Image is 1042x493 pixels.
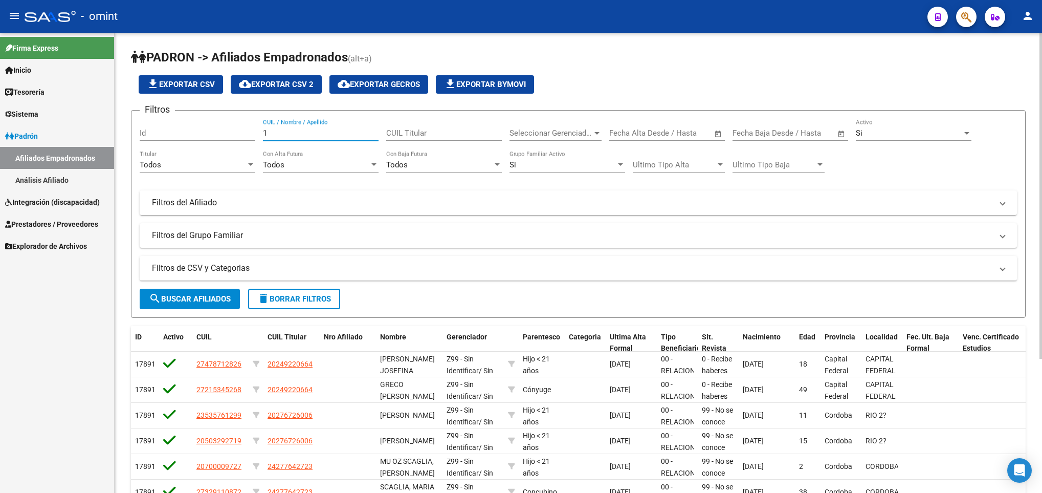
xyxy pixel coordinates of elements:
[152,263,992,274] mat-panel-title: Filtros de CSV y Categorias
[268,385,313,394] span: 20249220664
[5,219,98,230] span: Prestadores / Proveedores
[447,333,487,341] span: Gerenciador
[380,333,406,341] span: Nombre
[743,333,781,341] span: Nacimiento
[192,326,249,360] datatable-header-cell: CUIL
[799,411,807,419] span: 11
[866,380,896,400] span: CAPITAL FEDERAL
[140,190,1017,215] mat-expansion-panel-header: Filtros del Afiliado
[131,50,348,65] span: PADRON -> Afiliados Empadronados
[196,333,212,341] span: CUIL
[444,80,526,89] span: Exportar Bymovi
[523,333,560,341] span: Parentesco
[239,78,251,90] mat-icon: cloud_download
[140,160,161,169] span: Todos
[135,385,160,394] span: 178916
[196,385,241,394] span: 27215345268
[702,406,733,449] span: 99 - No se conoce situación de revista
[906,333,949,353] span: Fec. Ult. Baja Formal
[825,437,852,445] span: Cordoba
[565,326,606,360] datatable-header-cell: Categoria
[523,432,550,452] span: Hijo < 21 años
[795,326,821,360] datatable-header-cell: Edad
[610,461,653,473] div: [DATE]
[139,75,223,94] button: Exportar CSV
[5,197,100,208] span: Integración (discapacidad)
[149,292,161,305] mat-icon: search
[661,333,701,353] span: Tipo Beneficiario
[783,128,833,138] input: Fecha fin
[5,109,38,120] span: Sistema
[268,360,313,368] span: 20249220664
[338,80,420,89] span: Exportar GECROS
[702,333,726,353] span: Sit. Revista
[902,326,959,360] datatable-header-cell: Fec. Ult. Baja Formal
[661,380,708,423] span: 00 - RELACION DE DEPENDENCIA
[743,385,764,394] span: [DATE]
[821,326,861,360] datatable-header-cell: Provincia
[856,128,862,138] span: Si
[376,326,442,360] datatable-header-cell: Nombre
[248,289,340,309] button: Borrar Filtros
[147,80,215,89] span: Exportar CSV
[196,462,241,470] span: 20700009727
[733,128,774,138] input: Fecha inicio
[523,406,550,426] span: Hijo < 21 años
[329,75,428,94] button: Exportar GECROS
[1007,458,1032,483] div: Open Intercom Messenger
[380,457,435,477] span: MU OZ SCAGLIA, [PERSON_NAME]
[380,380,435,400] span: GRECO [PERSON_NAME]
[268,437,313,445] span: 20276726006
[713,128,724,140] button: Open calendar
[131,326,159,360] datatable-header-cell: ID
[5,65,31,76] span: Inicio
[140,223,1017,248] mat-expansion-panel-header: Filtros del Grupo Familiar
[263,160,284,169] span: Todos
[196,437,241,445] span: 20503292719
[147,78,159,90] mat-icon: file_download
[140,289,240,309] button: Buscar Afiliados
[140,256,1017,281] mat-expansion-panel-header: Filtros de CSV y Categorias
[523,385,551,394] span: Cónyuge
[447,406,479,426] span: Z99 - Sin Identificar
[743,360,764,368] span: [DATE]
[743,411,764,419] span: [DATE]
[338,78,350,90] mat-icon: cloud_download
[610,435,653,447] div: [DATE]
[698,326,739,360] datatable-header-cell: Sit. Revista
[135,462,160,470] span: 178913
[657,326,698,360] datatable-header-cell: Tipo Beneficiario
[743,437,764,445] span: [DATE]
[159,326,192,360] datatable-header-cell: Activo
[196,411,241,419] span: 23535761299
[523,355,550,375] span: Hijo < 21 años
[447,380,479,400] span: Z99 - Sin Identificar
[606,326,657,360] datatable-header-cell: Ultima Alta Formal
[380,411,435,419] span: [PERSON_NAME]
[739,326,795,360] datatable-header-cell: Nacimiento
[523,457,550,477] span: Hijo < 21 años
[257,292,270,305] mat-icon: delete
[1022,10,1034,22] mat-icon: person
[348,54,372,63] span: (alt+a)
[436,75,534,94] button: Exportar Bymovi
[152,197,992,208] mat-panel-title: Filtros del Afiliado
[743,462,764,470] span: [DATE]
[799,360,807,368] span: 18
[268,333,306,341] span: CUIL Titular
[825,462,852,470] span: Cordoba
[268,411,313,419] span: 20276726006
[444,78,456,90] mat-icon: file_download
[140,102,175,117] h3: Filtros
[519,326,565,360] datatable-header-cell: Parentesco
[196,360,241,368] span: 27478712826
[866,355,896,375] span: CAPITAL FEDERAL
[733,160,815,169] span: Ultimo Tipo Baja
[661,355,708,398] span: 00 - RELACION DE DEPENDENCIA
[447,432,479,452] span: Z99 - Sin Identificar
[380,355,435,375] span: [PERSON_NAME] JOSEFINA
[660,128,710,138] input: Fecha fin
[5,241,87,252] span: Explorador de Archivos
[135,411,160,419] span: 178915
[447,457,479,477] span: Z99 - Sin Identificar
